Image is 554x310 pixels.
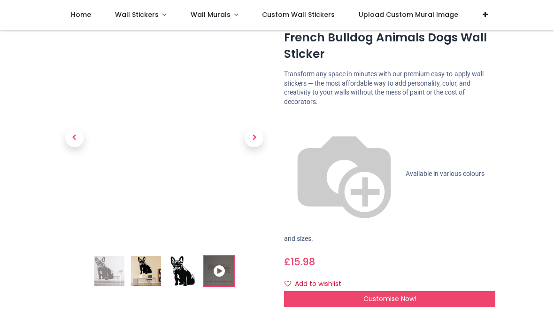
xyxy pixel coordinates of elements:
[239,64,270,212] a: Next
[359,10,458,19] span: Upload Custom Mural Image
[245,129,263,148] span: Next
[284,30,495,62] h1: French Bulldog Animals Dogs Wall Sticker
[191,10,231,19] span: Wall Murals
[115,10,159,19] span: Wall Stickers
[284,255,315,269] span: £
[284,276,349,292] button: Add to wishlistAdd to wishlist
[284,70,495,106] p: Transform any space in minutes with our premium easy-to-apply wall stickers — the most affordable...
[131,256,161,286] img: WS-32638-02
[59,64,91,212] a: Previous
[262,10,335,19] span: Custom Wall Stickers
[65,129,84,148] span: Previous
[291,255,315,269] span: 15.98
[285,280,291,287] i: Add to wishlist
[168,256,198,286] img: WS-32638-03
[284,114,404,234] img: color-wheel.png
[94,256,124,286] img: French Bulldog Animals Dogs Wall Sticker
[71,10,91,19] span: Home
[363,294,416,303] span: Customise Now!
